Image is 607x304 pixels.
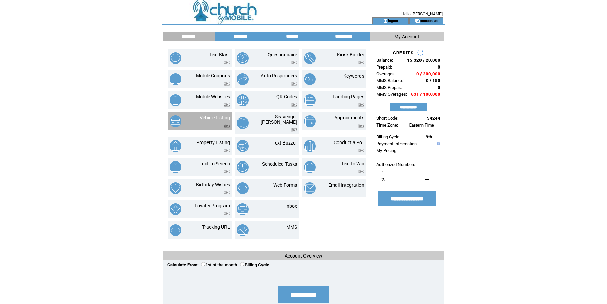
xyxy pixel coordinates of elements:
img: video.png [224,212,230,215]
span: 2. [381,177,385,182]
img: kiosk-builder.png [304,52,316,64]
img: conduct-a-poll.png [304,140,316,152]
span: 0 / 150 [426,78,440,83]
a: Scheduled Tasks [262,161,297,167]
span: 9th [426,134,432,139]
img: scheduled-tasks.png [237,161,249,173]
a: Web Forms [273,182,297,188]
img: text-to-screen.png [170,161,181,173]
a: Landing Pages [333,94,364,99]
input: Billing Cycle [240,262,244,266]
img: text-buzzer.png [237,140,249,152]
a: QR Codes [276,94,297,99]
a: logout [388,18,398,23]
a: MMS [286,224,297,230]
a: Text Buzzer [273,140,297,146]
img: mms.png [237,224,249,236]
span: Account Overview [285,253,322,259]
a: Auto Responders [261,73,297,78]
img: appointments.png [304,115,316,127]
a: Tracking URL [202,224,230,230]
span: Prepaid: [376,64,392,70]
img: vehicle-listing.png [170,115,181,127]
a: Keywords [343,73,364,79]
span: MMS Overages: [376,92,407,97]
span: Hello [PERSON_NAME] [401,12,443,16]
a: Property Listing [196,140,230,145]
img: contact_us_icon.gif [415,18,420,24]
a: Inbox [285,203,297,209]
img: video.png [224,61,230,64]
a: Appointments [334,115,364,120]
span: Balance: [376,58,393,63]
img: keywords.png [304,73,316,85]
img: video.png [291,103,297,107]
img: mobile-websites.png [170,94,181,106]
span: 54244 [427,116,440,121]
img: video.png [291,61,297,64]
img: landing-pages.png [304,94,316,106]
img: video.png [358,170,364,173]
a: Text to Win [341,161,364,166]
a: Conduct a Poll [334,140,364,145]
span: My Account [394,34,419,39]
img: video.png [224,149,230,152]
span: Authorized Numbers: [376,162,416,167]
a: Mobile Coupons [196,73,230,78]
input: 1st of the month [201,262,205,266]
a: My Pricing [376,148,396,153]
img: auto-responders.png [237,73,249,85]
span: 0 / 200,000 [416,71,440,76]
img: text-blast.png [170,52,181,64]
a: Birthday Wishes [196,182,230,187]
img: account_icon.gif [383,18,388,24]
span: 15,320 / 20,000 [407,58,440,63]
a: Text Blast [209,52,230,57]
span: 0 [438,64,440,70]
img: text-to-win.png [304,161,316,173]
img: help.gif [435,142,440,145]
span: Overages: [376,71,396,76]
img: web-forms.png [237,182,249,194]
img: loyalty-program.png [170,203,181,215]
span: MMS Prepaid: [376,85,403,90]
a: Questionnaire [268,52,297,57]
img: video.png [291,82,297,85]
a: Mobile Websites [196,94,230,99]
img: video.png [224,124,230,128]
img: questionnaire.png [237,52,249,64]
img: qr-codes.png [237,94,249,106]
img: video.png [358,149,364,152]
span: Calculate From: [167,262,199,267]
a: Vehicle Listing [200,115,230,120]
span: Eastern Time [409,123,434,128]
img: birthday-wishes.png [170,182,181,194]
span: 631 / 100,000 [411,92,440,97]
img: video.png [224,82,230,85]
img: property-listing.png [170,140,181,152]
img: inbox.png [237,203,249,215]
a: Email Integration [328,182,364,188]
label: Billing Cycle [240,263,269,267]
span: Short Code: [376,116,398,121]
span: 1. [381,170,385,175]
a: Scavenger [PERSON_NAME] [261,114,297,125]
a: contact us [420,18,438,23]
img: video.png [358,61,364,64]
img: email-integration.png [304,182,316,194]
img: video.png [358,103,364,107]
img: video.png [358,124,364,128]
span: CREDITS [393,50,414,55]
a: Kiosk Builder [337,52,364,57]
label: 1st of the month [201,263,237,267]
img: tracking-url.png [170,224,181,236]
a: Loyalty Program [195,203,230,208]
a: Payment Information [376,141,417,146]
img: video.png [291,128,297,132]
img: video.png [224,191,230,194]
span: Billing Cycle: [376,134,400,139]
img: mobile-coupons.png [170,73,181,85]
span: Time Zone: [376,122,398,128]
span: 0 [438,85,440,90]
span: MMS Balance: [376,78,404,83]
